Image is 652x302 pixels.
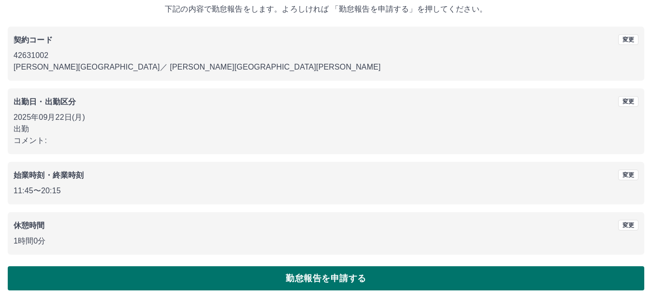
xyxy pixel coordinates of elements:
p: コメント: [14,135,638,146]
p: 42631002 [14,50,638,61]
button: 変更 [618,96,638,107]
button: 変更 [618,34,638,45]
b: 出勤日・出勤区分 [14,98,76,106]
b: 契約コード [14,36,53,44]
button: 変更 [618,170,638,180]
p: 出勤 [14,123,638,135]
b: 休憩時間 [14,221,45,230]
p: 11:45 〜 20:15 [14,185,638,197]
p: [PERSON_NAME][GEOGRAPHIC_DATA] ／ [PERSON_NAME][GEOGRAPHIC_DATA][PERSON_NAME] [14,61,638,73]
button: 勤怠報告を申請する [8,266,644,290]
b: 始業時刻・終業時刻 [14,171,84,179]
button: 変更 [618,220,638,230]
p: 1時間0分 [14,235,638,247]
p: 2025年09月22日(月) [14,112,638,123]
p: 下記の内容で勤怠報告をします。よろしければ 「勤怠報告を申請する」を押してください。 [8,3,644,15]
